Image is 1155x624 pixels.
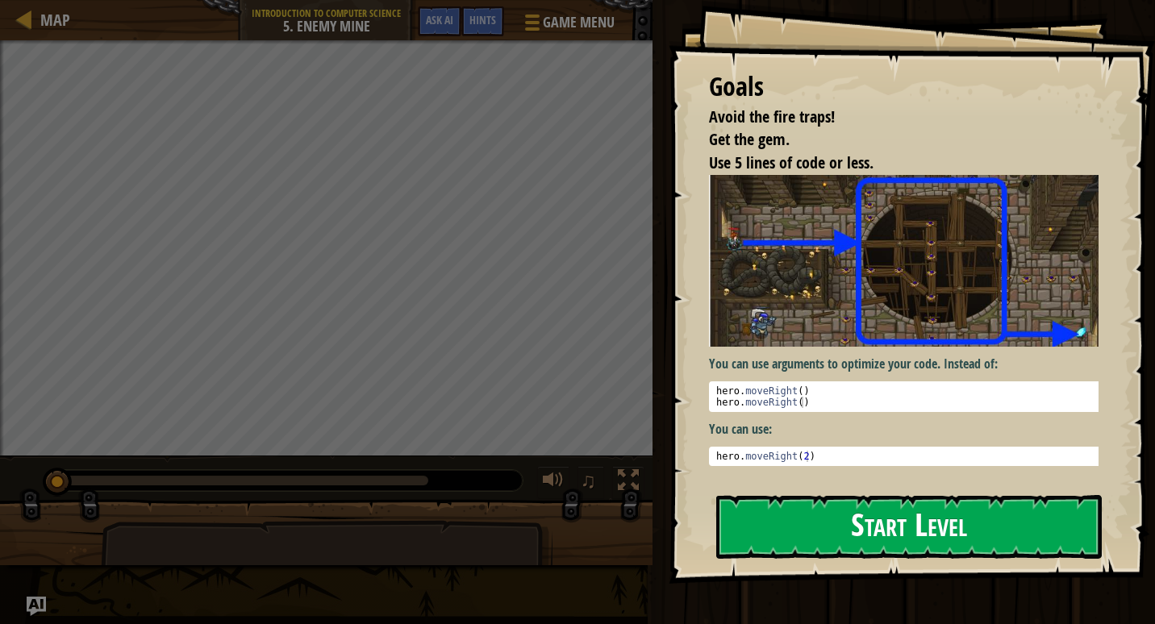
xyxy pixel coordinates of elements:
[577,466,605,499] button: ♫
[32,9,70,31] a: Map
[709,152,874,173] span: Use 5 lines of code or less.
[40,9,70,31] span: Map
[709,175,1111,347] img: Enemy mine
[689,128,1095,152] li: Get the gem.
[512,6,624,44] button: Game Menu
[689,106,1095,129] li: Avoid the fire traps!
[469,12,496,27] span: Hints
[612,466,644,499] button: Toggle fullscreen
[709,106,835,127] span: Avoid the fire traps!
[689,152,1095,175] li: Use 5 lines of code or less.
[709,69,1099,106] div: Goals
[581,468,597,493] span: ♫
[543,12,615,33] span: Game Menu
[418,6,461,36] button: Ask AI
[709,128,790,150] span: Get the gem.
[709,420,1111,439] p: You can use:
[709,355,1111,373] p: You can use arguments to optimize your code. Instead of:
[537,466,569,499] button: Adjust volume
[716,495,1102,559] button: Start Level
[426,12,453,27] span: Ask AI
[27,597,46,616] button: Ask AI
